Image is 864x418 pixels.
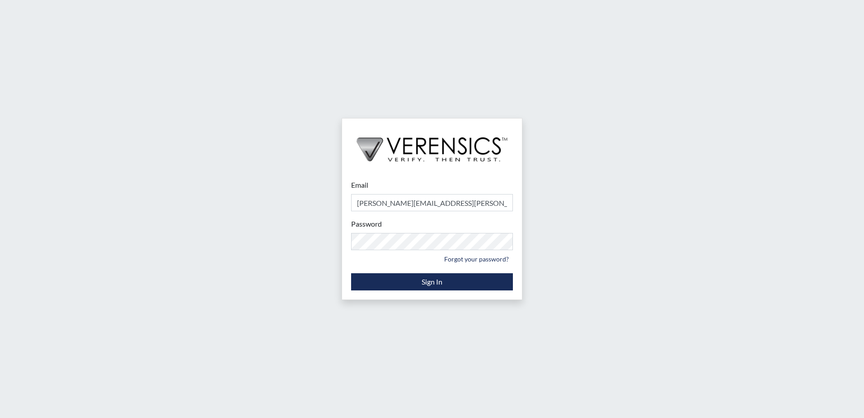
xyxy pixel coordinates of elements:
a: Forgot your password? [440,252,513,266]
input: Email [351,194,513,211]
label: Password [351,218,382,229]
button: Sign In [351,273,513,290]
label: Email [351,180,368,190]
img: logo-wide-black.2aad4157.png [342,119,522,171]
